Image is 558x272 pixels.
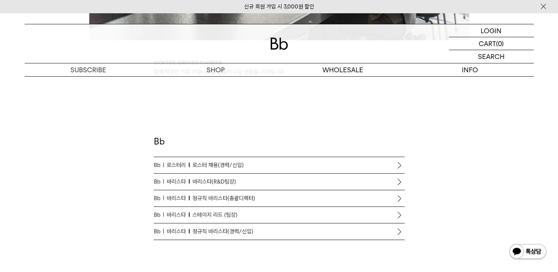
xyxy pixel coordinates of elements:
[154,174,405,190] a: Bb바리스타바리스타(R&D팀장)
[167,194,190,203] span: 바리스타
[154,194,164,203] span: Bb
[406,63,534,76] p: INFO
[193,177,236,186] span: 바리스타(R&D팀장)
[154,161,164,170] span: Bb
[449,37,534,50] a: CART (0)
[193,161,244,170] span: 로스터 채용(경력/신입)
[244,3,314,10] a: 신규 회원 가입 시 3,000원 할인
[154,227,164,236] span: Bb
[154,223,405,240] a: Bb바리스타정규직 바리스타(경력/신입)
[509,243,547,261] img: 카카오톡 채널 1:1 채팅 버튼
[154,207,405,223] a: Bb바리스타스테이지 리드 (팀장)
[152,63,279,76] a: SHOP
[167,177,190,186] span: 바리스타
[167,210,190,219] span: 바리스타
[193,194,255,203] span: 정규직 바리스타(총괄디렉터)
[154,210,164,219] span: Bb
[167,227,190,236] span: 바리스타
[154,190,405,206] a: Bb바리스타정규직 바리스타(총괄디렉터)
[154,177,164,186] span: Bb
[193,210,238,219] span: 스테이지 리드 (팀장)
[167,161,190,170] span: 로스터리
[479,37,496,50] p: CART
[193,227,253,236] span: 정규직 바리스타(경력/신입)
[279,63,406,76] p: WHOLESALE
[449,24,534,37] a: LOGIN
[154,157,405,173] a: Bb로스터리로스터 채용(경력/신입)
[496,37,504,50] p: (0)
[270,38,288,50] img: 로고
[154,135,405,157] h2: Bb
[25,63,152,76] a: SUBSCRIBE
[478,50,505,63] p: SEARCH
[481,24,502,37] p: LOGIN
